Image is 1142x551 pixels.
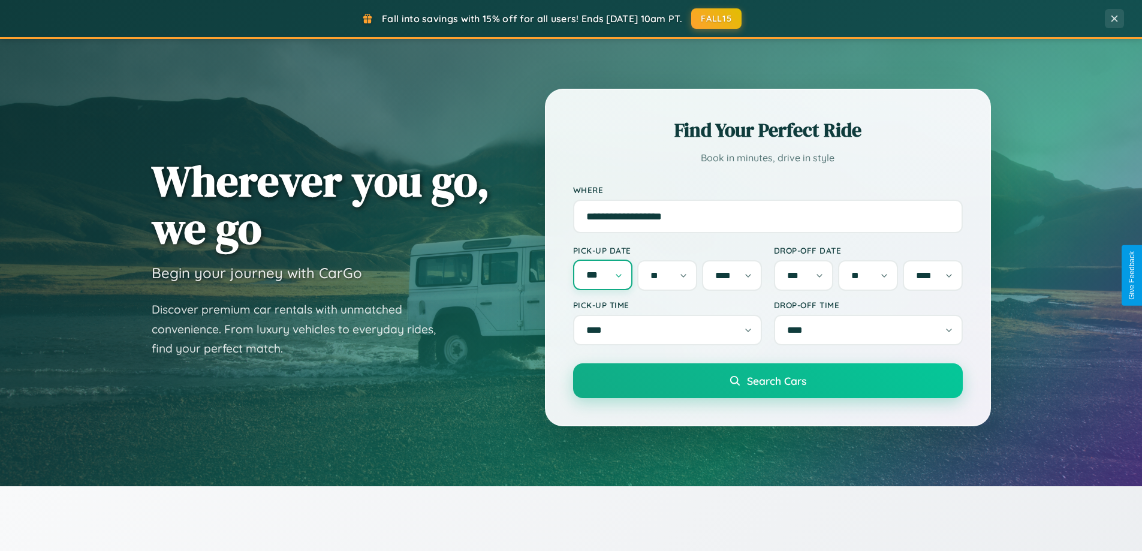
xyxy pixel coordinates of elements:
[152,264,362,282] h3: Begin your journey with CarGo
[573,185,963,195] label: Where
[573,300,762,310] label: Pick-up Time
[774,245,963,255] label: Drop-off Date
[573,149,963,167] p: Book in minutes, drive in style
[1128,251,1136,300] div: Give Feedback
[152,300,451,359] p: Discover premium car rentals with unmatched convenience. From luxury vehicles to everyday rides, ...
[691,8,742,29] button: FALL15
[573,245,762,255] label: Pick-up Date
[774,300,963,310] label: Drop-off Time
[573,363,963,398] button: Search Cars
[152,157,490,252] h1: Wherever you go, we go
[382,13,682,25] span: Fall into savings with 15% off for all users! Ends [DATE] 10am PT.
[747,374,806,387] span: Search Cars
[573,117,963,143] h2: Find Your Perfect Ride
